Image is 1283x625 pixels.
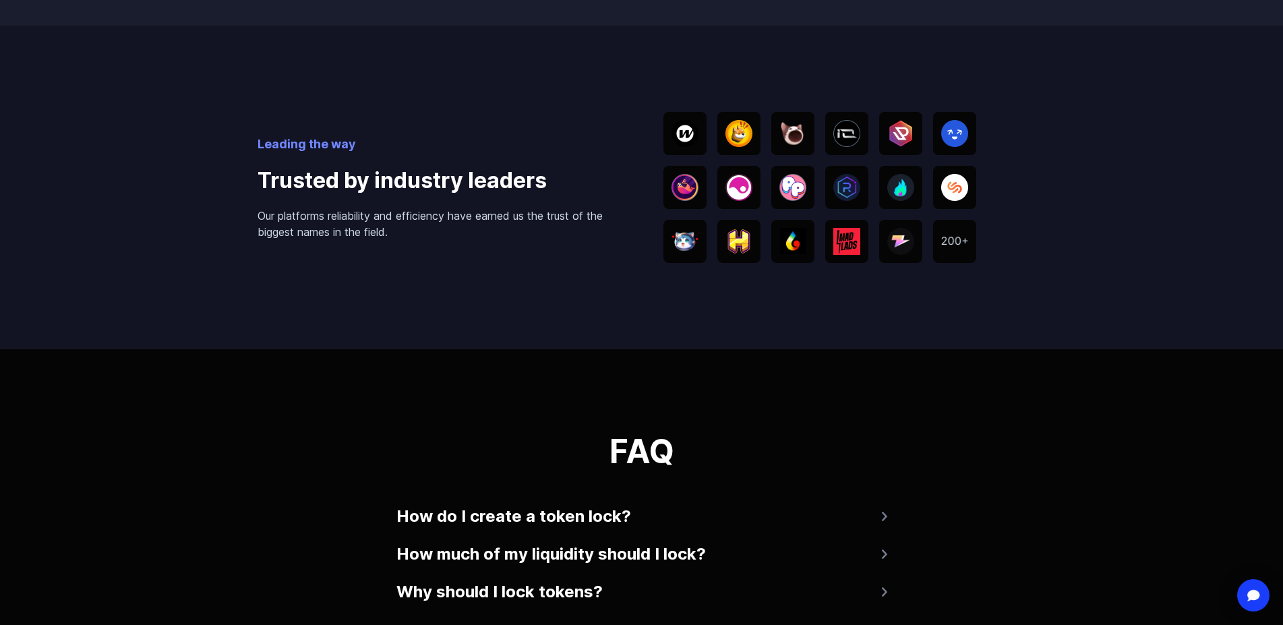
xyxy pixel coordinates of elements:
[779,120,806,147] img: Popcat
[258,165,620,197] h4: Trusted by industry leaders
[833,120,860,147] img: IOnet
[887,120,914,147] img: UpRock
[396,500,887,533] button: How do I create a token lock?
[672,174,698,201] img: Whales market
[941,120,968,147] img: SEND
[1237,579,1270,612] div: Open Intercom Messenger
[396,576,887,608] button: Why should I lock tokens?
[887,228,914,255] img: Zeus
[725,229,752,254] img: Honeyland
[941,174,968,201] img: Solend
[396,436,887,468] h3: FAQ
[779,174,806,201] img: Pool Party
[725,120,752,147] img: BONK
[258,208,620,240] p: Our platforms reliability and efficiency have earned us the trust of the biggest names in the field.
[396,538,887,570] button: How much of my liquidity should I lock?
[833,228,860,255] img: MadLads
[941,237,968,245] img: 200+
[887,174,914,201] img: SolBlaze
[833,174,860,201] img: Radyum
[672,231,698,251] img: WEN
[779,228,806,255] img: Turbos
[725,174,752,201] img: Elixir Games
[258,135,620,154] p: Leading the way
[672,120,698,147] img: Wornhole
